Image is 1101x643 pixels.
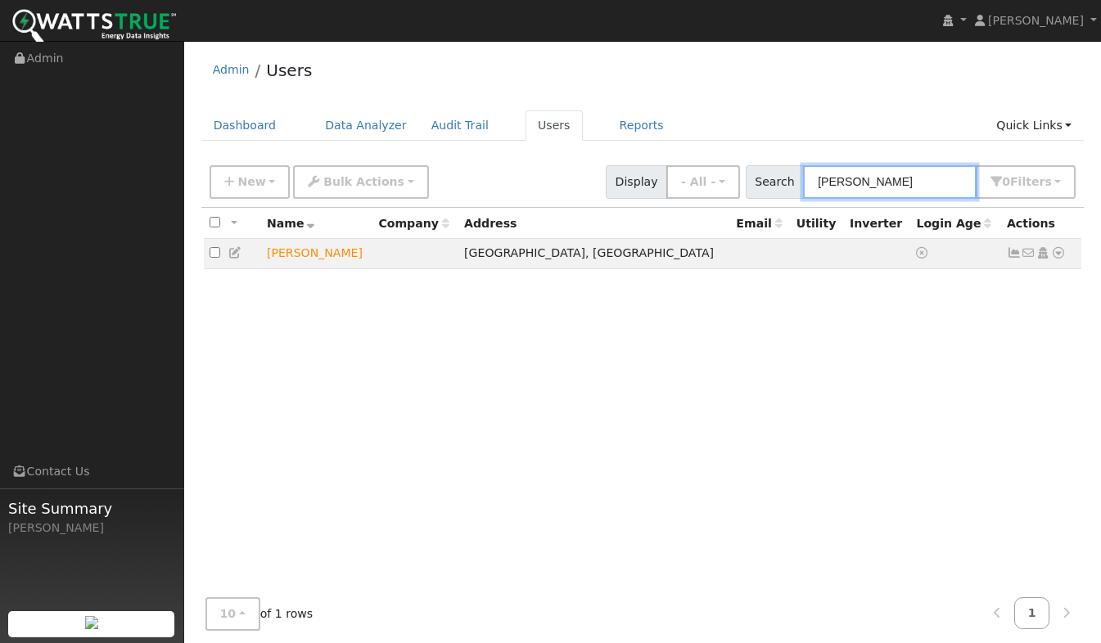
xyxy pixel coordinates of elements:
span: New [237,175,265,188]
img: retrieve [85,616,98,629]
a: Dashboard [201,110,289,141]
span: Filter [1010,175,1052,188]
span: Bulk Actions [323,175,404,188]
td: Lead [261,239,372,269]
span: 10 [220,607,237,620]
a: Edit User [228,246,243,259]
a: Data Analyzer [313,110,419,141]
a: Other actions [1051,245,1066,262]
img: WattsTrue [12,9,176,46]
a: Users [266,61,312,80]
span: Email [736,217,782,230]
a: Reports [607,110,676,141]
span: s [1045,175,1051,188]
span: [PERSON_NAME] [988,14,1084,27]
a: Users [526,110,583,141]
span: Days since last login [916,217,991,230]
div: Actions [1007,215,1076,232]
input: Search [803,165,977,199]
button: New [210,165,291,199]
a: Quick Links [984,110,1084,141]
div: Utility [796,215,838,232]
span: Name [267,217,315,230]
span: of 1 rows [205,597,314,631]
div: Inverter [850,215,905,232]
i: No email address [1022,247,1036,259]
a: No login access [916,246,931,259]
button: 0Filters [976,165,1076,199]
a: Audit Trail [419,110,501,141]
span: Company name [378,217,449,230]
a: Login As [1036,246,1050,259]
span: Display [606,165,667,199]
div: [PERSON_NAME] [8,519,175,537]
button: 10 [205,597,260,631]
a: Admin [213,63,250,76]
button: - All - [666,165,740,199]
a: 1 [1014,597,1050,629]
button: Bulk Actions [293,165,428,199]
span: Search [746,165,804,199]
td: [GEOGRAPHIC_DATA], [GEOGRAPHIC_DATA] [458,239,730,269]
a: Not connected [1007,246,1022,259]
div: Address [464,215,724,232]
span: Site Summary [8,497,175,519]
